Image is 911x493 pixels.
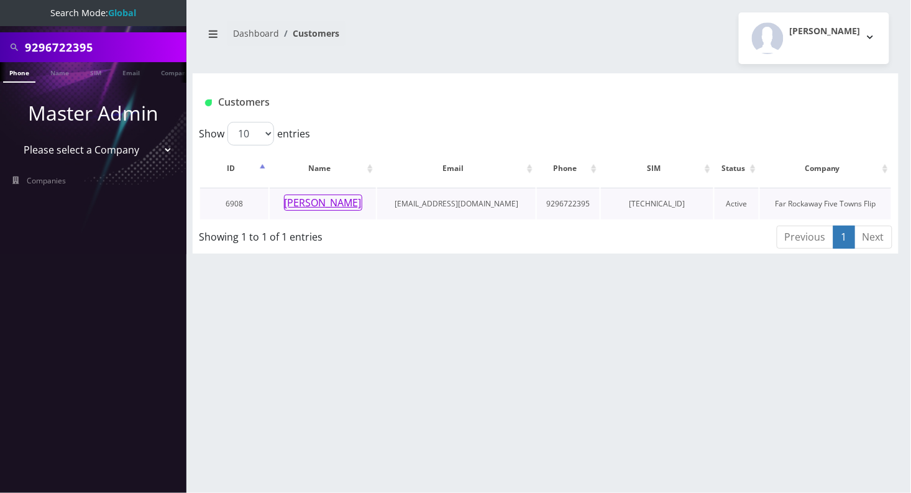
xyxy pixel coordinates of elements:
input: Search All Companies [25,35,183,59]
label: Show entries [199,122,310,145]
span: Search Mode: [50,7,136,19]
div: Showing 1 to 1 of 1 entries [199,224,478,244]
td: 9296722395 [537,188,600,219]
button: [PERSON_NAME] [739,12,889,64]
h1: Customers [205,96,769,108]
button: [PERSON_NAME] [284,195,362,211]
h2: [PERSON_NAME] [790,26,861,37]
nav: breadcrumb [202,21,536,56]
a: Company [155,62,196,81]
th: Company: activate to sort column ascending [760,150,891,187]
td: 6908 [200,188,268,219]
td: Active [715,188,759,219]
a: 1 [833,226,855,249]
th: SIM: activate to sort column ascending [601,150,713,187]
th: ID: activate to sort column descending [200,150,268,187]
strong: Global [108,7,136,19]
th: Name: activate to sort column ascending [270,150,376,187]
span: Companies [27,175,66,186]
li: Customers [279,27,339,40]
a: Name [44,62,75,81]
select: Showentries [227,122,274,145]
td: [TECHNICAL_ID] [601,188,713,219]
a: Previous [777,226,834,249]
a: Dashboard [233,27,279,39]
td: [EMAIL_ADDRESS][DOMAIN_NAME] [377,188,535,219]
th: Email: activate to sort column ascending [377,150,535,187]
a: Email [116,62,146,81]
th: Phone: activate to sort column ascending [537,150,600,187]
th: Status: activate to sort column ascending [715,150,759,187]
a: Next [854,226,892,249]
td: Far Rockaway Five Towns Flip [760,188,891,219]
a: SIM [84,62,108,81]
a: Phone [3,62,35,83]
